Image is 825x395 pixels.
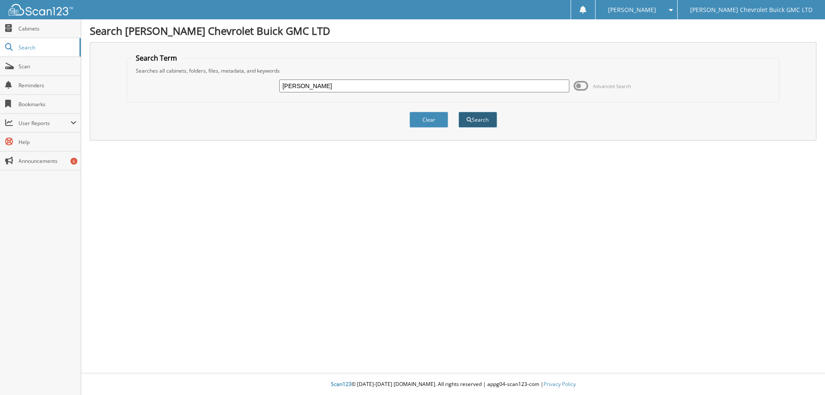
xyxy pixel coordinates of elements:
[18,138,76,146] span: Help
[70,158,77,165] div: 6
[608,7,656,12] span: [PERSON_NAME]
[409,112,448,128] button: Clear
[131,67,775,74] div: Searches all cabinets, folders, files, metadata, and keywords
[544,380,576,388] a: Privacy Policy
[18,101,76,108] span: Bookmarks
[331,380,351,388] span: Scan123
[782,354,825,395] iframe: Chat Widget
[593,83,631,89] span: Advanced Search
[18,44,75,51] span: Search
[458,112,497,128] button: Search
[690,7,813,12] span: [PERSON_NAME] Chevrolet Buick GMC LTD
[81,374,825,395] div: © [DATE]-[DATE] [DOMAIN_NAME]. All rights reserved | appg04-scan123-com |
[18,25,76,32] span: Cabinets
[18,82,76,89] span: Reminders
[90,24,816,38] h1: Search [PERSON_NAME] Chevrolet Buick GMC LTD
[131,53,181,63] legend: Search Term
[18,63,76,70] span: Scan
[9,4,73,15] img: scan123-logo-white.svg
[18,119,70,127] span: User Reports
[18,157,76,165] span: Announcements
